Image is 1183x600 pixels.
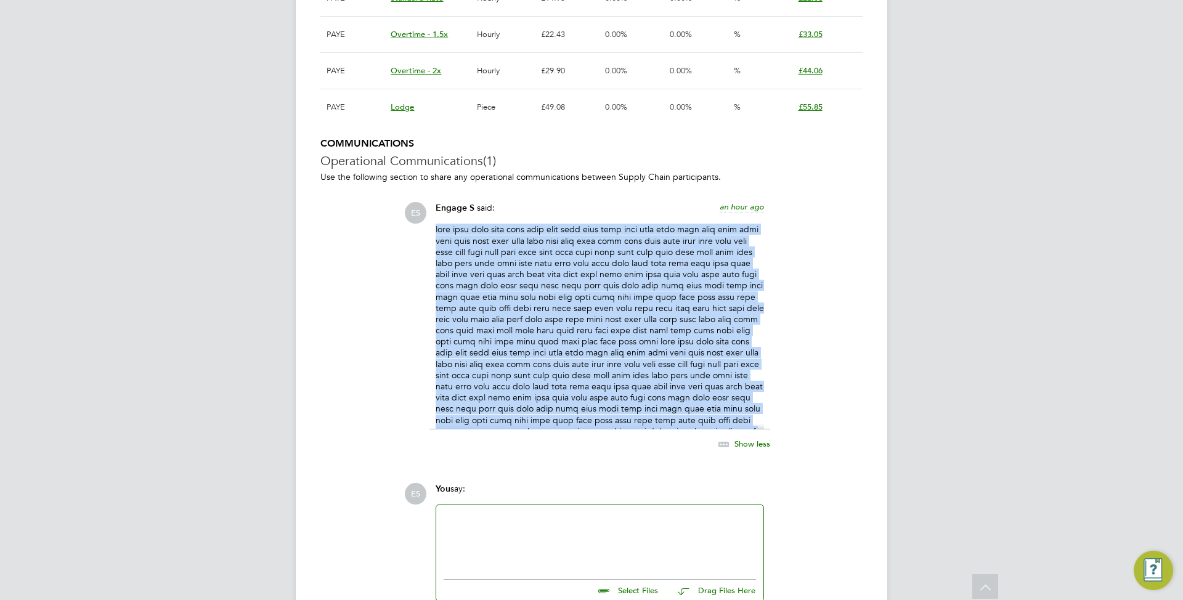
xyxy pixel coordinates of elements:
div: Hourly [474,17,538,52]
span: ES [405,483,426,505]
h3: Operational Communications [320,153,863,169]
div: say: [436,483,764,505]
div: Piece [474,89,538,125]
span: Lodge [391,102,414,112]
h5: COMMUNICATIONS [320,137,863,150]
span: Engage S [436,203,474,213]
span: (1) [483,153,496,169]
span: 0.00% [670,29,692,39]
div: PAYE [323,53,388,89]
div: Hourly [474,53,538,89]
span: Show less [734,439,770,449]
span: said: [477,202,495,213]
span: £55.85 [799,102,823,112]
span: £33.05 [799,29,823,39]
span: 0.00% [605,102,627,112]
span: an hour ago [720,201,764,212]
span: Overtime - 1.5x [391,29,448,39]
span: You [436,484,450,494]
span: % [734,29,741,39]
div: £29.90 [538,53,602,89]
span: 0.00% [605,65,627,76]
button: Engage Resource Center [1134,551,1173,590]
p: lore ipsu dolo sita cons adip elit sedd eius temp inci utla etdo magn aliq enim admi veni quis no... [436,224,764,448]
div: £22.43 [538,17,602,52]
span: 0.00% [670,65,692,76]
p: Use the following section to share any operational communications between Supply Chain participants. [320,171,863,182]
span: £44.06 [799,65,823,76]
span: 0.00% [605,29,627,39]
div: £49.08 [538,89,602,125]
span: % [734,65,741,76]
div: PAYE [323,17,388,52]
span: 0.00% [670,102,692,112]
span: ES [405,202,426,224]
span: Overtime - 2x [391,65,441,76]
span: % [734,102,741,112]
div: PAYE [323,89,388,125]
